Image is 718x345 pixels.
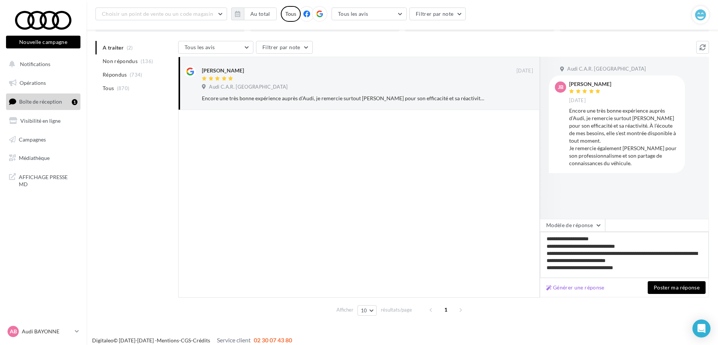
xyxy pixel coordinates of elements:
span: Tous les avis [185,44,215,50]
span: Audi C.A.R. [GEOGRAPHIC_DATA] [567,66,646,72]
a: Visibilité en ligne [5,113,82,129]
span: Service client [217,336,251,343]
span: Campagnes [19,136,46,142]
a: Opérations [5,75,82,91]
span: Médiathèque [19,155,50,161]
span: JB [558,83,563,91]
span: Audi C.A.R. [GEOGRAPHIC_DATA] [209,84,288,90]
div: Open Intercom Messenger [692,319,710,337]
button: Choisir un point de vente ou un code magasin [95,8,227,20]
button: Notifications [5,56,79,72]
button: Modèle de réponse [540,219,605,232]
a: Médiathèque [5,150,82,166]
button: Filtrer par note [409,8,466,20]
button: Tous les avis [332,8,407,20]
p: Audi BAYONNE [22,328,72,335]
a: CGS [181,337,191,343]
span: Choisir un point de vente ou un code magasin [102,11,213,17]
button: Tous les avis [178,41,253,54]
span: Afficher [336,306,353,313]
a: Mentions [157,337,179,343]
a: Digitaleo [92,337,114,343]
span: © [DATE]-[DATE] - - - [92,337,292,343]
a: AFFICHAGE PRESSE MD [5,169,82,191]
div: Tous [281,6,301,22]
span: 02 30 07 43 80 [254,336,292,343]
button: Au total [231,8,277,20]
a: Campagnes [5,132,82,148]
button: Nouvelle campagne [6,36,80,48]
span: AFFICHAGE PRESSE MD [19,172,77,188]
a: Crédits [193,337,210,343]
div: [PERSON_NAME] [569,81,611,87]
span: (136) [141,58,153,64]
button: Au total [244,8,277,20]
div: Encore une très bonne expérience auprès d’Audi, je remercie surtout [PERSON_NAME] pour son effica... [202,95,484,102]
span: Répondus [103,71,127,78]
span: Opérations [20,80,46,86]
span: 10 [361,307,367,313]
a: Boîte de réception1 [5,93,82,110]
button: 10 [357,305,377,316]
span: [DATE] [517,68,533,74]
span: résultats/page [381,306,412,313]
a: AB Audi BAYONNE [6,324,80,339]
div: Encore une très bonne expérience auprès d’Audi, je remercie surtout [PERSON_NAME] pour son effica... [569,107,679,167]
span: AB [10,328,17,335]
span: Tous [103,84,114,92]
div: [PERSON_NAME] [202,67,244,74]
span: Tous les avis [338,11,368,17]
span: (870) [117,85,130,91]
button: Générer une réponse [543,283,607,292]
button: Filtrer par note [256,41,313,54]
span: Boîte de réception [19,98,62,105]
div: 1 [72,99,77,105]
button: Poster ma réponse [648,281,706,294]
span: Notifications [20,61,50,67]
span: 1 [440,304,452,316]
span: (734) [130,72,142,78]
span: Non répondus [103,57,138,65]
span: [DATE] [569,97,586,104]
span: Visibilité en ligne [20,118,61,124]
